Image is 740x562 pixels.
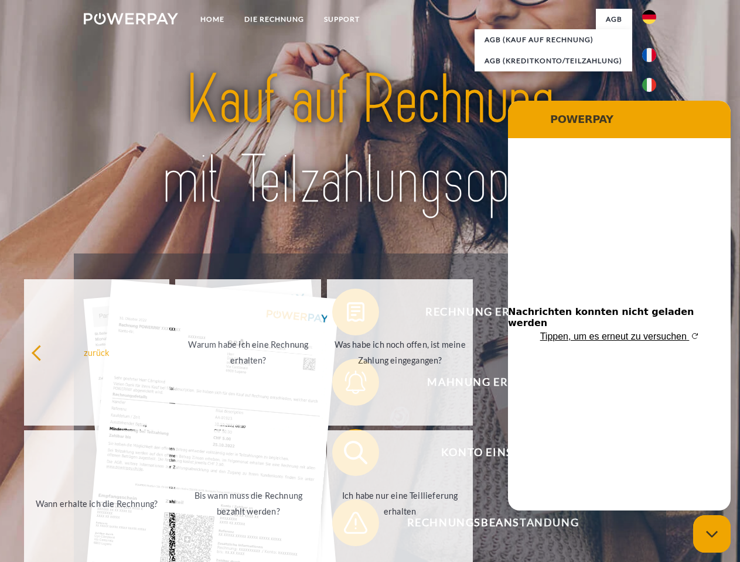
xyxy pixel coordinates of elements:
[84,13,178,25] img: logo-powerpay-white.svg
[349,499,636,546] span: Rechnungsbeanstandung
[349,289,636,335] span: Rechnung erhalten?
[475,29,632,50] a: AGB (Kauf auf Rechnung)
[327,279,473,426] a: Was habe ich noch offen, ist meine Zahlung eingegangen?
[334,488,466,519] div: Ich habe nur eine Teillieferung erhalten
[31,344,163,360] div: zurück
[112,56,628,224] img: title-powerpay_de.svg
[234,9,314,30] a: DIE RECHNUNG
[349,359,636,406] span: Mahnung erhalten?
[642,48,656,62] img: fr
[596,9,632,30] a: agb
[190,9,234,30] a: Home
[475,50,632,71] a: AGB (Kreditkonto/Teilzahlung)
[182,337,314,368] div: Warum habe ich eine Rechnung erhalten?
[693,515,731,553] iframe: Schaltfläche zum Öffnen des Messaging-Fensters
[334,337,466,368] div: Was habe ich noch offen, ist meine Zahlung eingegangen?
[349,429,636,476] span: Konto einsehen
[31,495,163,511] div: Wann erhalte ich die Rechnung?
[642,78,656,92] img: it
[182,488,314,519] div: Bis wann muss die Rechnung bezahlt werden?
[314,9,370,30] a: SUPPORT
[508,101,731,510] iframe: Messaging-Fenster
[642,10,656,24] img: de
